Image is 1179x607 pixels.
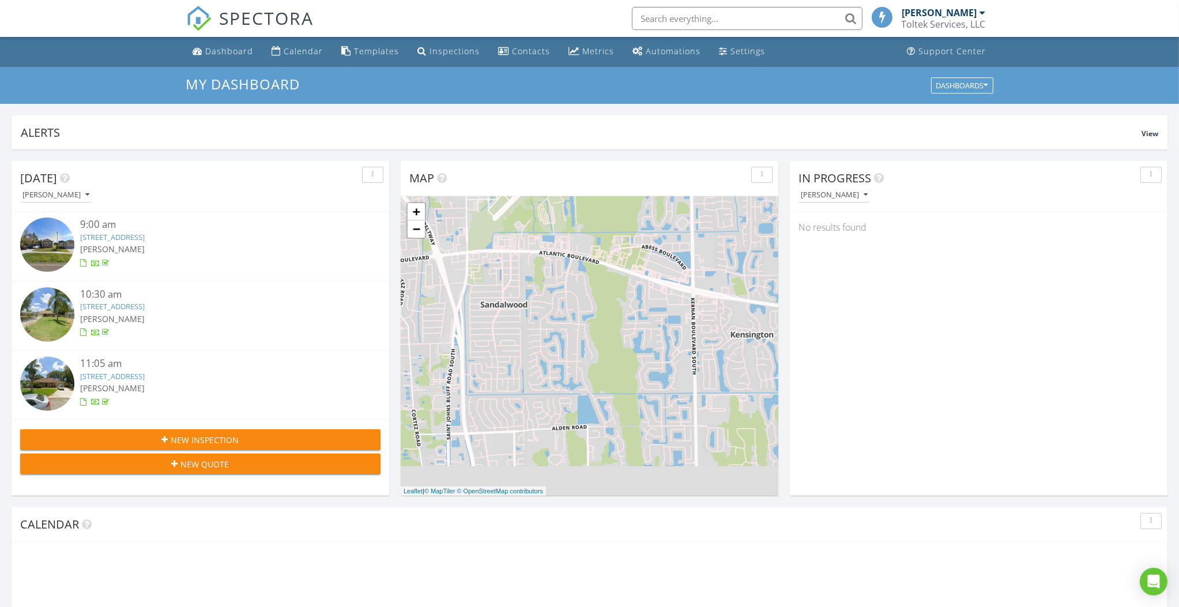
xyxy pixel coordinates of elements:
[186,74,300,93] span: My Dashboard
[583,46,615,57] div: Metrics
[20,218,381,275] a: 9:00 am [STREET_ADDRESS] [PERSON_NAME]
[409,170,434,186] span: Map
[798,188,870,203] button: [PERSON_NAME]
[80,383,145,394] span: [PERSON_NAME]
[401,486,546,496] div: |
[628,41,706,62] a: Automations (Basic)
[430,46,480,57] div: Inspections
[20,170,57,186] span: [DATE]
[20,357,74,411] img: streetview
[1142,129,1158,138] span: View
[903,41,991,62] a: Support Center
[408,220,425,238] a: Zoom out
[20,188,92,203] button: [PERSON_NAME]
[20,357,381,414] a: 11:05 am [STREET_ADDRESS] [PERSON_NAME]
[22,191,89,199] div: [PERSON_NAME]
[220,6,314,30] span: SPECTORA
[404,488,423,494] a: Leaflet
[424,488,455,494] a: © MapTiler
[80,313,145,324] span: [PERSON_NAME]
[20,287,381,344] a: 10:30 am [STREET_ADDRESS] [PERSON_NAME]
[268,41,328,62] a: Calendar
[80,243,145,254] span: [PERSON_NAME]
[494,41,555,62] a: Contacts
[80,287,351,302] div: 10:30 am
[936,81,988,89] div: Dashboards
[80,232,145,242] a: [STREET_ADDRESS]
[931,77,993,93] button: Dashboards
[80,357,351,371] div: 11:05 am
[355,46,400,57] div: Templates
[798,170,871,186] span: In Progress
[20,218,74,272] img: streetview
[186,6,212,31] img: The Best Home Inspection Software - Spectora
[408,203,425,220] a: Zoom in
[513,46,551,57] div: Contacts
[189,41,258,62] a: Dashboard
[80,301,145,312] a: [STREET_ADDRESS]
[646,46,701,57] div: Automations
[284,46,323,57] div: Calendar
[715,41,770,62] a: Settings
[21,125,1142,140] div: Alerts
[731,46,766,57] div: Settings
[206,46,254,57] div: Dashboard
[457,488,543,494] a: © OpenStreetMap contributors
[790,212,1167,243] div: No results found
[171,434,239,446] span: New Inspection
[20,287,74,342] img: streetview
[181,458,229,470] span: New Quote
[564,41,619,62] a: Metrics
[801,191,868,199] div: [PERSON_NAME]
[413,41,485,62] a: Inspections
[902,18,986,30] div: Toltek Services, LLC
[20,516,79,532] span: Calendar
[80,371,145,381] a: [STREET_ADDRESS]
[1140,568,1167,595] div: Open Intercom Messenger
[337,41,404,62] a: Templates
[20,454,381,474] button: New Quote
[632,7,862,30] input: Search everything...
[902,7,977,18] div: [PERSON_NAME]
[186,16,314,40] a: SPECTORA
[80,218,351,232] div: 9:00 am
[20,429,381,450] button: New Inspection
[919,46,986,57] div: Support Center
